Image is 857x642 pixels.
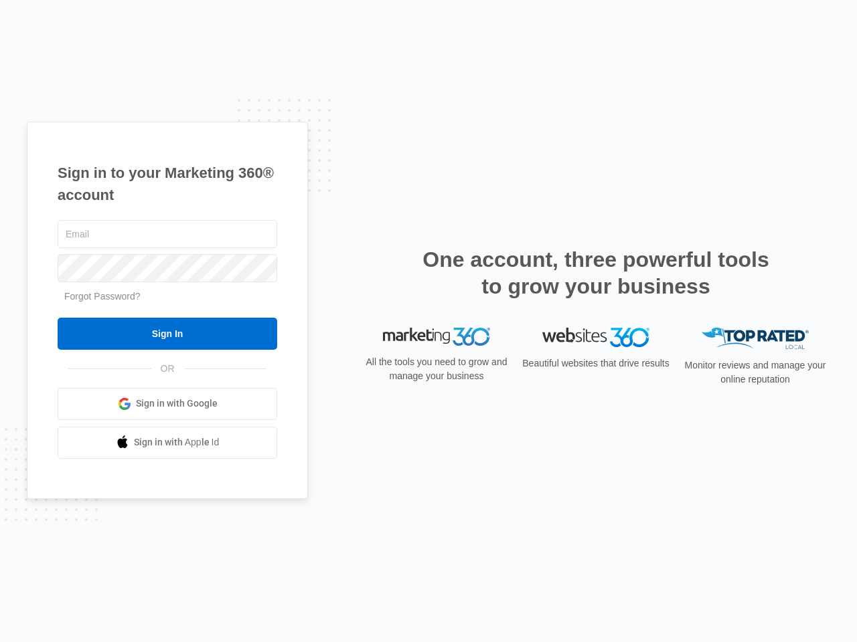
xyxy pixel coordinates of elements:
[542,328,649,347] img: Websites 360
[521,356,671,370] p: Beautiful websites that drive results
[702,328,809,350] img: Top Rated Local
[134,435,220,449] span: Sign in with Apple Id
[58,427,277,459] a: Sign in with Apple Id
[151,362,184,376] span: OR
[362,355,512,383] p: All the tools you need to grow and manage your business
[58,220,277,248] input: Email
[58,162,277,206] h1: Sign in to your Marketing 360® account
[383,328,490,346] img: Marketing 360
[136,397,218,411] span: Sign in with Google
[58,318,277,350] input: Sign In
[64,291,141,302] a: Forgot Password?
[680,358,830,387] p: Monitor reviews and manage your online reputation
[418,246,773,300] h2: One account, three powerful tools to grow your business
[58,388,277,420] a: Sign in with Google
